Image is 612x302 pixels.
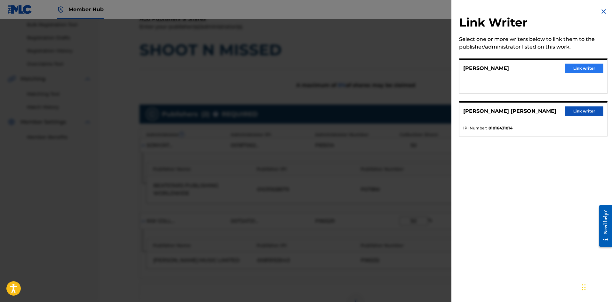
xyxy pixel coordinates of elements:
[580,271,612,302] iframe: Chat Widget
[8,5,32,14] img: MLC Logo
[489,125,513,131] strong: 01016431014
[582,278,586,297] div: Drag
[459,15,608,32] h2: Link Writer
[57,6,65,13] img: Top Rightsholder
[565,64,603,73] button: Link writer
[594,200,612,252] iframe: Resource Center
[463,65,509,72] p: [PERSON_NAME]
[463,125,487,131] span: IPI Number :
[459,35,608,51] div: Select one or more writers below to link them to the publisher/administrator listed on this work.
[68,6,104,13] span: Member Hub
[463,107,556,115] p: [PERSON_NAME] [PERSON_NAME]
[565,106,603,116] button: Link writer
